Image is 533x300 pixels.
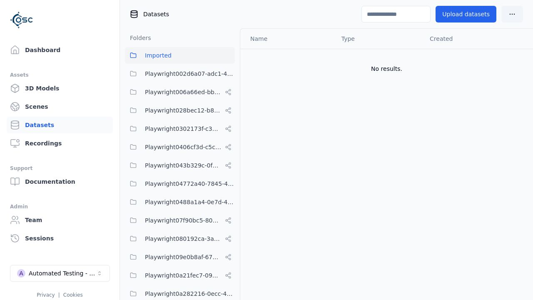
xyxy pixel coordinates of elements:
[7,135,113,152] a: Recordings
[7,230,113,247] a: Sessions
[7,173,113,190] a: Documentation
[145,215,222,225] span: Playwright07f90bc5-80d1-4d58-862e-051c9f56b799
[125,249,235,265] button: Playwright09e0b8af-6797-487c-9a58-df45af994400
[10,70,110,80] div: Assets
[240,49,533,89] td: No results.
[125,267,235,284] button: Playwright0a21fec7-093e-446e-ac90-feefe60349da
[145,197,235,207] span: Playwright0488a1a4-0e7d-4299-bdea-dd156cc484d6
[145,252,222,262] span: Playwright09e0b8af-6797-487c-9a58-df45af994400
[145,160,222,170] span: Playwright043b329c-0fea-4eef-a1dd-c1b85d96f68d
[125,230,235,247] button: Playwright080192ca-3ab8-4170-8689-2c2dffafb10d
[17,269,25,277] div: A
[7,42,113,58] a: Dashboard
[145,289,235,299] span: Playwright0a282216-0ecc-4192-904d-1db5382f43aa
[7,117,113,133] a: Datasets
[125,65,235,82] button: Playwright002d6a07-adc1-4c24-b05e-c31b39d5c727
[63,292,83,298] a: Cookies
[7,80,113,97] a: 3D Models
[423,29,520,49] th: Created
[335,29,423,49] th: Type
[125,120,235,137] button: Playwright0302173f-c313-40eb-a2c1-2f14b0f3806f
[125,212,235,229] button: Playwright07f90bc5-80d1-4d58-862e-051c9f56b799
[10,8,33,32] img: Logo
[145,105,222,115] span: Playwright028bec12-b853-4041-8716-f34111cdbd0b
[7,212,113,228] a: Team
[145,179,235,189] span: Playwright04772a40-7845-40f2-bf94-f85d29927f9d
[125,157,235,174] button: Playwright043b329c-0fea-4eef-a1dd-c1b85d96f68d
[37,292,55,298] a: Privacy
[145,50,172,60] span: Imported
[125,34,151,42] h3: Folders
[125,84,235,100] button: Playwright006a66ed-bbfa-4b84-a6f2-8b03960da6f1
[145,124,222,134] span: Playwright0302173f-c313-40eb-a2c1-2f14b0f3806f
[436,6,496,22] button: Upload datasets
[145,270,222,280] span: Playwright0a21fec7-093e-446e-ac90-feefe60349da
[10,202,110,212] div: Admin
[145,87,222,97] span: Playwright006a66ed-bbfa-4b84-a6f2-8b03960da6f1
[10,265,110,282] button: Select a workspace
[125,175,235,192] button: Playwright04772a40-7845-40f2-bf94-f85d29927f9d
[7,98,113,115] a: Scenes
[10,163,110,173] div: Support
[125,47,235,64] button: Imported
[143,10,169,18] span: Datasets
[145,142,222,152] span: Playwright0406cf3d-c5c6-4809-a891-d4d7aaf60441
[125,139,235,155] button: Playwright0406cf3d-c5c6-4809-a891-d4d7aaf60441
[145,234,222,244] span: Playwright080192ca-3ab8-4170-8689-2c2dffafb10d
[29,269,96,277] div: Automated Testing - Playwright
[125,102,235,119] button: Playwright028bec12-b853-4041-8716-f34111cdbd0b
[58,292,60,298] span: |
[125,194,235,210] button: Playwright0488a1a4-0e7d-4299-bdea-dd156cc484d6
[240,29,335,49] th: Name
[145,69,235,79] span: Playwright002d6a07-adc1-4c24-b05e-c31b39d5c727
